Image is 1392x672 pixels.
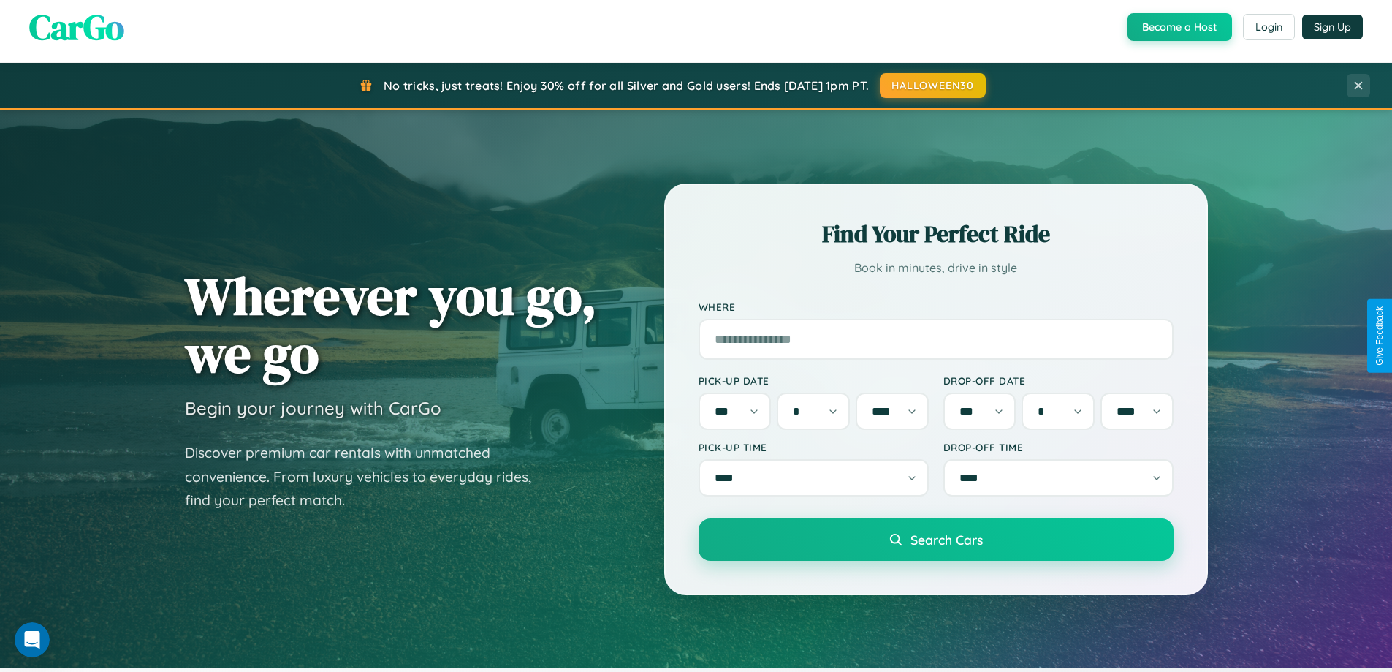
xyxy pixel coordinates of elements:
h1: Wherever you go, we go [185,267,597,382]
button: Become a Host [1127,13,1232,41]
button: Login [1243,14,1295,40]
span: CarGo [29,3,124,51]
label: Pick-up Time [699,441,929,453]
iframe: Intercom live chat [15,622,50,657]
label: Drop-off Time [943,441,1174,453]
span: Search Cars [910,532,983,548]
div: Give Feedback [1374,306,1385,366]
p: Book in minutes, drive in style [699,257,1174,279]
label: Drop-off Date [943,374,1174,387]
label: Where [699,301,1174,313]
label: Pick-up Date [699,374,929,387]
button: HALLOWEEN30 [880,73,986,98]
span: No tricks, just treats! Enjoy 30% off for all Silver and Gold users! Ends [DATE] 1pm PT. [384,78,869,93]
button: Search Cars [699,518,1174,561]
p: Discover premium car rentals with unmatched convenience. From luxury vehicles to everyday rides, ... [185,441,550,513]
h2: Find Your Perfect Ride [699,218,1174,250]
button: Sign Up [1302,15,1363,39]
h3: Begin your journey with CarGo [185,397,441,419]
